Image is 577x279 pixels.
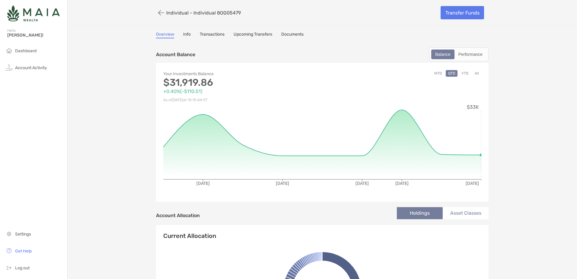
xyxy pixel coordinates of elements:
tspan: $33K [467,104,479,110]
button: MTD [432,70,444,77]
li: Asset Classes [443,207,489,219]
p: Account Balance [156,51,195,58]
tspan: [DATE] [395,181,409,186]
span: Get Help [15,249,32,254]
div: Balance [432,50,454,59]
button: All [472,70,481,77]
img: activity icon [5,64,13,71]
img: get-help icon [5,247,13,254]
tspan: [DATE] [355,181,369,186]
button: YTD [459,70,471,77]
div: segmented control [429,47,489,61]
tspan: [DATE] [196,181,210,186]
h4: Current Allocation [163,232,216,239]
a: Documents [281,32,304,38]
p: As of [DATE] at 10:15 AM ET [163,96,322,104]
p: Individual - Individual 8OG05479 [166,10,241,16]
h4: Account Allocation [156,213,200,218]
p: $31,919.86 [163,79,322,86]
span: Log out [15,265,30,271]
a: Transactions [200,32,225,38]
button: QTD [446,70,457,77]
a: Upcoming Transfers [234,32,272,38]
p: Your Investments Balance [163,70,322,78]
span: Account Activity [15,65,47,70]
div: Performance [455,50,486,59]
span: Settings [15,232,31,237]
img: logout icon [5,264,13,271]
a: Overview [156,32,174,38]
tspan: [DATE] [276,181,289,186]
li: Holdings [397,207,443,219]
a: Info [183,32,191,38]
span: Dashboard [15,48,37,53]
img: settings icon [5,230,13,237]
tspan: [DATE] [466,181,479,186]
p: +0.40% ( -$110.51 ) [163,88,322,95]
img: Zoe Logo [7,2,60,24]
span: [PERSON_NAME]! [7,33,64,38]
img: household icon [5,47,13,54]
a: Transfer Funds [441,6,484,19]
